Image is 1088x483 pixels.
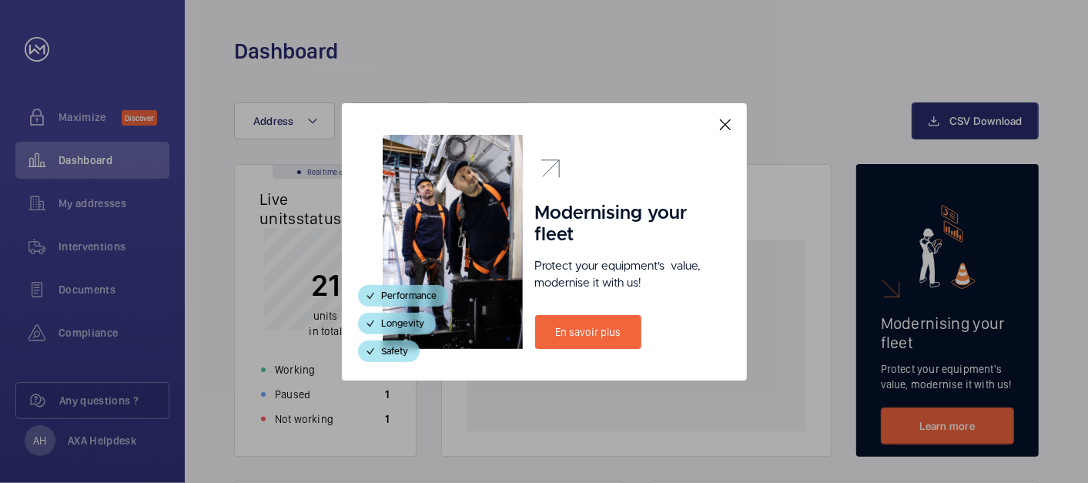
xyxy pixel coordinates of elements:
p: Protect your equipment's value, modernise it with us! [535,258,706,292]
div: Longevity [358,313,436,334]
a: En savoir plus [535,315,641,349]
div: Safety [358,340,420,362]
div: Performance [358,285,448,307]
h1: Modernising your fleet [535,203,706,246]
